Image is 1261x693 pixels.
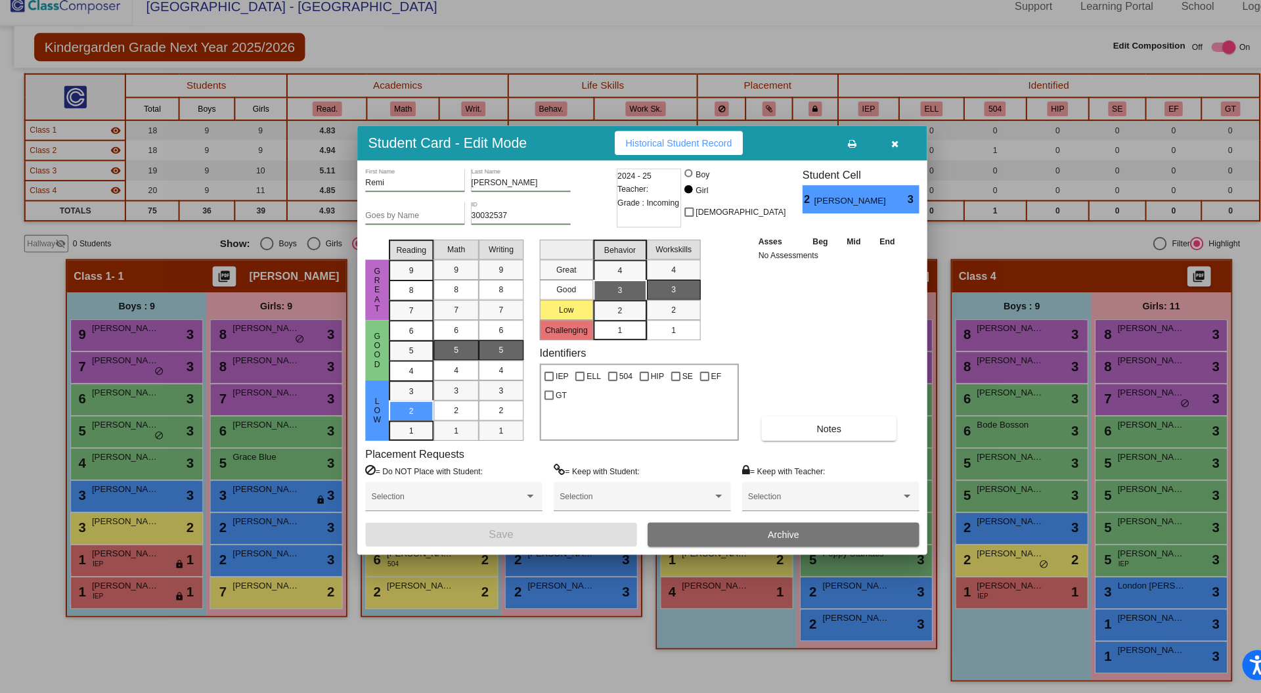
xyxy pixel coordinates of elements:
[446,430,451,441] span: 1
[402,371,407,383] span: 4
[402,430,407,441] span: 1
[480,531,504,543] span: Save
[402,312,407,324] span: 7
[446,351,451,363] span: 5
[402,411,407,422] span: 2
[608,374,621,390] span: 504
[606,179,640,192] span: 2024 - 25
[644,252,679,264] span: Workskills
[490,292,495,303] span: 8
[682,194,696,206] div: Girl
[402,292,407,304] span: 8
[593,253,624,265] span: Behavior
[389,253,419,265] span: Reading
[446,390,451,402] span: 3
[822,243,853,257] th: Mid
[799,204,872,217] span: [PERSON_NAME]
[606,292,611,304] span: 3
[490,410,495,422] span: 2
[546,393,557,409] span: GT
[854,243,888,257] th: End
[683,213,771,229] span: [DEMOGRAPHIC_DATA]
[365,275,377,321] span: Great
[480,252,504,264] span: Writing
[659,292,663,303] span: 3
[639,374,652,390] span: HIP
[606,331,611,343] span: 1
[463,221,560,230] input: Enter ID
[490,351,495,363] span: 5
[530,353,575,366] label: Identifiers
[359,221,456,230] input: goes by name
[402,332,407,344] span: 6
[446,311,451,323] span: 7
[490,311,495,323] span: 7
[728,468,810,481] label: = Keep with Teacher:
[546,374,558,390] span: IEP
[446,370,451,382] span: 4
[446,272,451,284] span: 9
[446,410,451,422] span: 2
[788,243,822,257] th: Beg
[362,145,518,162] h3: Student Card - Edit Mode
[490,390,495,402] span: 3
[741,257,887,271] td: No Assessments
[670,374,680,390] span: SE
[490,430,495,441] span: 1
[659,272,663,284] span: 4
[659,311,663,323] span: 2
[490,272,495,284] span: 9
[747,422,879,445] button: Notes
[606,273,611,284] span: 4
[741,243,788,257] th: Asses
[636,525,902,549] button: Archive
[365,338,377,375] span: Good
[365,402,377,430] span: Low
[891,201,902,217] span: 3
[606,206,667,219] span: Grade : Incoming
[439,252,457,264] span: Math
[787,179,902,191] h3: Student Cell
[614,148,719,159] span: Historical Student Record
[606,312,611,324] span: 2
[490,331,495,343] span: 6
[801,428,826,439] span: Notes
[682,179,697,190] div: Boy
[787,201,799,217] span: 2
[359,525,625,549] button: Save
[402,351,407,363] span: 5
[606,192,636,206] span: Teacher:
[359,468,474,481] label: = Do NOT Place with Student:
[359,452,456,464] label: Placement Requests
[753,532,784,543] span: Archive
[659,331,663,343] span: 1
[402,273,407,284] span: 9
[604,142,729,166] button: Historical Student Record
[446,331,451,343] span: 6
[576,374,590,390] span: ELL
[490,370,495,382] span: 4
[544,468,628,481] label: = Keep with Student:
[446,292,451,303] span: 8
[402,391,407,403] span: 3
[698,374,708,390] span: EF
